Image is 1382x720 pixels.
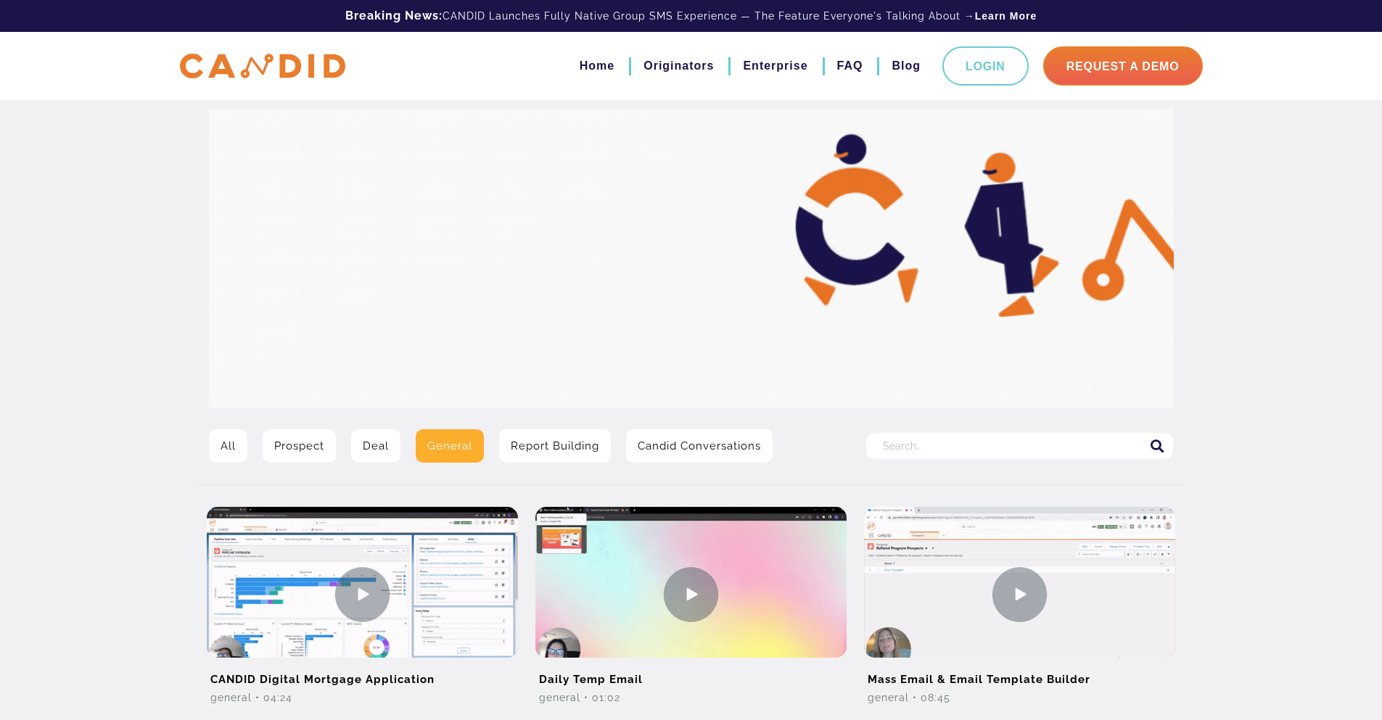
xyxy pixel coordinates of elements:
[975,9,1037,23] a: Learn More
[864,658,1175,690] h2: Mass Email & Email Template Builder
[351,429,400,463] a: Deal
[942,46,1029,86] a: Login
[207,690,518,705] div: General • 04:24
[345,9,443,22] b: Breaking News:
[535,507,847,682] img: Daily Temp Email Video
[837,54,863,78] a: FAQ
[416,429,484,463] a: General
[1043,46,1203,86] a: Request A Demo
[499,429,611,463] a: Report Building
[263,429,336,463] a: Prospect
[864,507,1175,682] img: Mass Email & Email Template Builder Video
[209,429,247,463] a: All
[207,507,518,682] img: CANDID Digital Mortgage Application Video
[180,54,345,79] img: CANDID APP
[626,429,773,463] a: Candid Conversations
[535,690,847,705] div: General • 01:02
[643,54,714,78] a: Originators
[535,658,847,690] h2: Daily Temp Email
[892,54,921,78] a: Blog
[209,109,1174,407] img: Video Library Hero
[580,54,614,78] a: Home
[864,690,1175,705] div: General • 08:45
[743,54,807,78] a: Enterprise
[207,658,518,690] h2: CANDID Digital Mortgage Application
